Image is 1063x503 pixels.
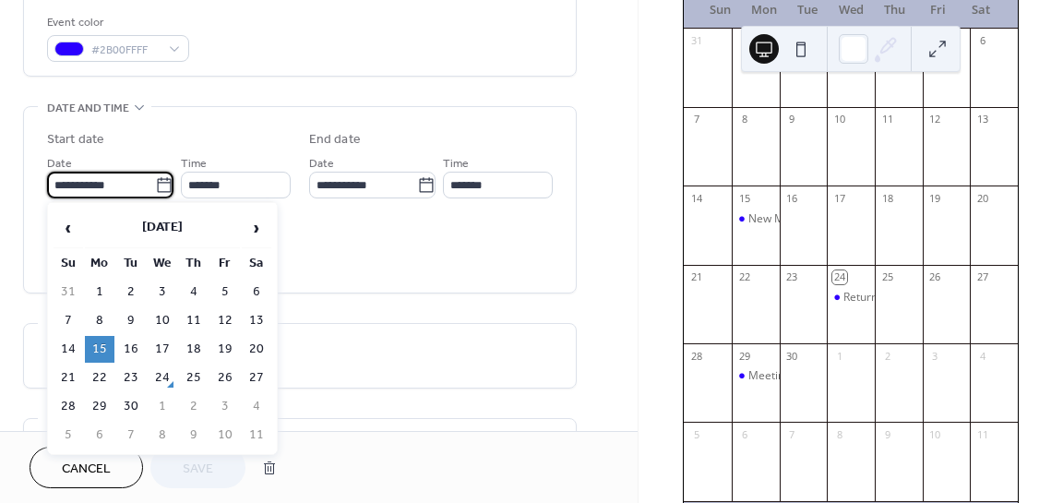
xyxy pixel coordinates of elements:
div: 22 [737,270,751,284]
div: 6 [975,34,989,48]
td: 28 [54,393,83,420]
div: New Members Introductory Club Meeting [748,211,961,227]
th: Tu [116,250,146,277]
th: We [148,250,177,277]
td: 22 [85,365,114,391]
td: 10 [210,422,240,449]
div: 7 [689,113,703,126]
td: 16 [116,336,146,363]
div: 27 [975,270,989,284]
div: 25 [880,270,894,284]
span: ‹ [54,210,82,246]
span: Time [443,154,469,174]
td: 5 [210,279,240,305]
div: 23 [785,270,799,284]
th: Sa [242,250,271,277]
th: [DATE] [85,209,240,248]
td: 3 [148,279,177,305]
td: 11 [179,307,209,334]
div: Returning Members Meeting [843,290,991,305]
button: Cancel [30,447,143,488]
div: Event color [47,13,185,32]
td: 3 [210,393,240,420]
td: 23 [116,365,146,391]
td: 2 [179,393,209,420]
td: 4 [242,393,271,420]
td: 12 [210,307,240,334]
td: 2 [116,279,146,305]
td: 27 [242,365,271,391]
div: 11 [975,427,989,441]
div: 15 [737,191,751,205]
td: 11 [242,422,271,449]
div: 9 [785,113,799,126]
div: 14 [689,191,703,205]
div: 6 [737,427,751,441]
div: 11 [880,113,894,126]
td: 8 [148,422,177,449]
span: Cancel [62,460,111,479]
div: 7 [785,427,799,441]
div: 12 [928,113,942,126]
div: End date [309,130,361,150]
td: 24 [148,365,177,391]
div: 2 [880,349,894,363]
div: 9 [880,427,894,441]
div: 3 [928,349,942,363]
td: 7 [116,422,146,449]
div: 26 [928,270,942,284]
div: 17 [832,191,846,205]
td: 8 [85,307,114,334]
div: 21 [689,270,703,284]
th: Th [179,250,209,277]
td: 1 [85,279,114,305]
td: 26 [210,365,240,391]
span: Date and time [47,99,129,118]
td: 25 [179,365,209,391]
td: 13 [242,307,271,334]
th: Fr [210,250,240,277]
td: 30 [116,393,146,420]
td: 9 [179,422,209,449]
div: 28 [689,349,703,363]
div: 18 [880,191,894,205]
div: 30 [785,349,799,363]
td: 4 [179,279,209,305]
td: 19 [210,336,240,363]
td: 5 [54,422,83,449]
td: 29 [85,393,114,420]
div: 10 [832,113,846,126]
div: 1 [832,349,846,363]
div: 19 [928,191,942,205]
td: 1 [148,393,177,420]
div: Meeting (Tournament Calendar Review/Drills/Icebreakers) [748,368,1048,384]
td: 20 [242,336,271,363]
div: Meeting (Tournament Calendar Review/Drills/Icebreakers) [732,368,780,384]
td: 31 [54,279,83,305]
span: Date [47,154,72,174]
td: 17 [148,336,177,363]
div: 5 [689,427,703,441]
td: 15 [85,336,114,363]
th: Mo [85,250,114,277]
div: 8 [737,113,751,126]
div: 29 [737,349,751,363]
td: 6 [85,422,114,449]
td: 14 [54,336,83,363]
td: 6 [242,279,271,305]
div: 10 [928,427,942,441]
div: 24 [832,270,846,284]
div: 20 [975,191,989,205]
td: 9 [116,307,146,334]
div: New Members Introductory Club Meeting [732,211,780,227]
div: 4 [975,349,989,363]
td: 7 [54,307,83,334]
div: 13 [975,113,989,126]
span: › [243,210,270,246]
td: 10 [148,307,177,334]
span: #2B00FFFF [91,41,160,60]
span: Date [309,154,334,174]
td: 18 [179,336,209,363]
div: 16 [785,191,799,205]
div: 1 [737,34,751,48]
